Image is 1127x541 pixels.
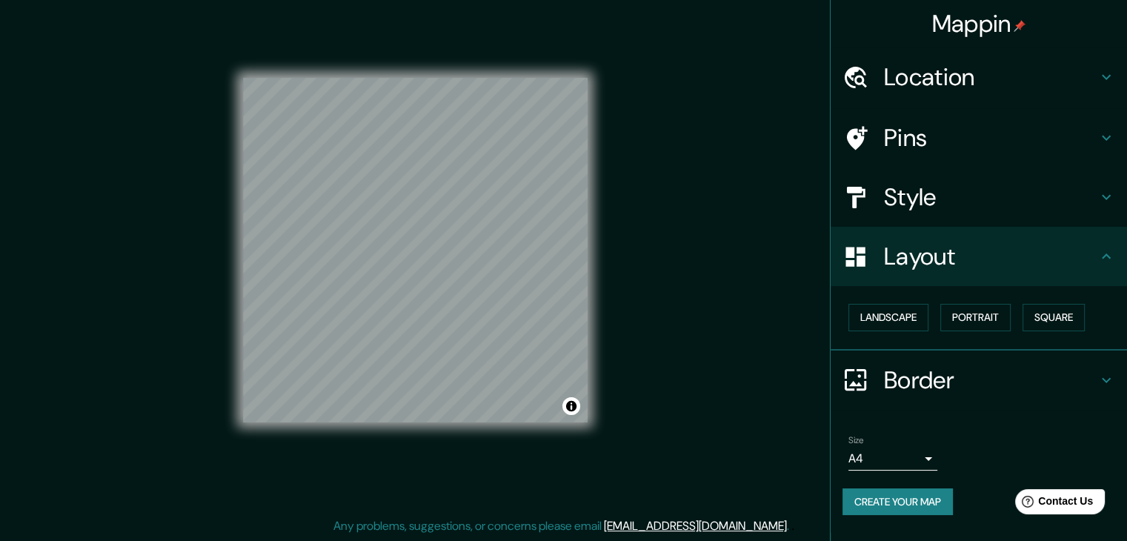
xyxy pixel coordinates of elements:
div: Border [831,351,1127,410]
img: pin-icon.png [1014,20,1025,32]
a: [EMAIL_ADDRESS][DOMAIN_NAME] [604,518,787,534]
h4: Border [884,365,1097,395]
iframe: Help widget launcher [995,483,1111,525]
div: Layout [831,227,1127,286]
h4: Style [884,182,1097,212]
div: Style [831,167,1127,227]
button: Create your map [842,488,953,516]
p: Any problems, suggestions, or concerns please email . [333,517,789,535]
h4: Layout [884,242,1097,271]
label: Size [848,434,864,446]
button: Toggle attribution [562,397,580,415]
div: Pins [831,108,1127,167]
div: . [789,517,791,535]
canvas: Map [243,78,588,422]
div: Location [831,47,1127,107]
button: Landscape [848,304,928,331]
button: Portrait [940,304,1011,331]
h4: Mappin [932,9,1026,39]
div: A4 [848,447,937,471]
div: . [791,517,794,535]
h4: Pins [884,123,1097,153]
h4: Location [884,62,1097,92]
button: Square [1023,304,1085,331]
